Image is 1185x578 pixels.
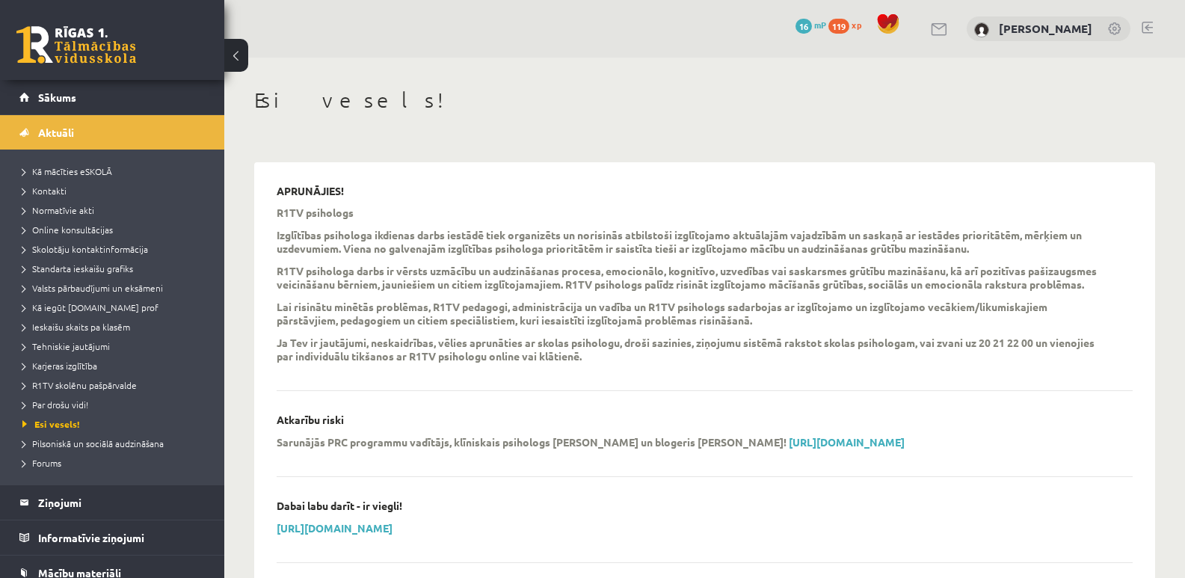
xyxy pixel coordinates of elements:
[795,19,812,34] span: 16
[38,90,76,104] span: Sākums
[22,359,209,372] a: Karjeras izglītība
[277,206,354,219] p: R1TV psihologs
[22,301,209,314] a: Kā iegūt [DOMAIN_NAME] prof
[828,19,869,31] a: 119 xp
[38,485,206,520] legend: Ziņojumi
[19,485,206,520] a: Ziņojumi
[38,520,206,555] legend: Informatīvie ziņojumi
[19,520,206,555] a: Informatīvie ziņojumi
[22,242,209,256] a: Skolotāju kontaktinformācija
[22,457,61,469] span: Forums
[22,243,148,255] span: Skolotāju kontaktinformācija
[22,418,80,430] span: Esi vesels!
[22,262,133,274] span: Standarta ieskaišu grafiks
[19,115,206,150] a: Aktuāli
[16,26,136,64] a: Rīgas 1. Tālmācības vidusskola
[852,19,861,31] span: xp
[828,19,849,34] span: 119
[277,521,393,535] a: [URL][DOMAIN_NAME]
[22,204,94,216] span: Normatīvie akti
[22,203,209,217] a: Normatīvie akti
[22,224,113,236] span: Online konsultācijas
[277,228,1110,255] p: Izglītības psihologa ikdienas darbs iestādē tiek organizēts un norisinās atbilstoši izglītojamo a...
[277,435,787,449] p: Sarunājās PRC programmu vadītājs, klīniskais psihologs [PERSON_NAME] un blogeris [PERSON_NAME]!
[22,262,209,275] a: Standarta ieskaišu grafiks
[22,378,209,392] a: R1TV skolēnu pašpārvalde
[22,321,130,333] span: Ieskaišu skaits pa klasēm
[22,437,164,449] span: Pilsoniskā un sociālā audzināšana
[22,282,163,294] span: Valsts pārbaudījumi un eksāmeni
[22,379,137,391] span: R1TV skolēnu pašpārvalde
[22,165,209,178] a: Kā mācīties eSKOLĀ
[277,300,1110,327] p: Lai risinātu minētās problēmas, R1TV pedagogi, administrācija un vadība un R1TV psihologs sadarbo...
[277,264,1110,291] p: R1TV psihologa darbs ir vērsts uz . R1TV psihologs palīdz risināt izglītojamo mācīšanās grūtības,...
[789,435,905,449] a: [URL][DOMAIN_NAME]
[22,417,209,431] a: Esi vesels!
[22,398,209,411] a: Par drošu vidi!
[277,499,402,512] p: Dabai labu darīt - ir viegli!
[277,264,1097,291] b: mācību un audzināšanas procesa, emocionālo, kognitīvo, uzvedības vai saskarsmes grūtību mazināšan...
[22,184,209,197] a: Kontakti
[999,21,1092,36] a: [PERSON_NAME]
[795,19,826,31] a: 16 mP
[277,185,344,197] p: APRUNĀJIES!
[277,413,344,426] p: Atkarību riski
[22,339,209,353] a: Tehniskie jautājumi
[22,399,88,411] span: Par drošu vidi!
[254,87,1155,113] h1: Esi vesels!
[19,80,206,114] a: Sākums
[22,281,209,295] a: Valsts pārbaudījumi un eksāmeni
[814,19,826,31] span: mP
[22,360,97,372] span: Karjeras izglītība
[22,456,209,470] a: Forums
[22,437,209,450] a: Pilsoniskā un sociālā audzināšana
[22,320,209,333] a: Ieskaišu skaits pa klasēm
[22,165,112,177] span: Kā mācīties eSKOLĀ
[277,336,1095,363] b: Ja Tev ir jautājumi, neskaidrības, vēlies aprunāties ar skolas psihologu, droši sazinies, ziņojum...
[22,340,110,352] span: Tehniskie jautājumi
[38,126,74,139] span: Aktuāli
[22,301,158,313] span: Kā iegūt [DOMAIN_NAME] prof
[22,223,209,236] a: Online konsultācijas
[22,185,67,197] span: Kontakti
[974,22,989,37] img: Amālija Gabrene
